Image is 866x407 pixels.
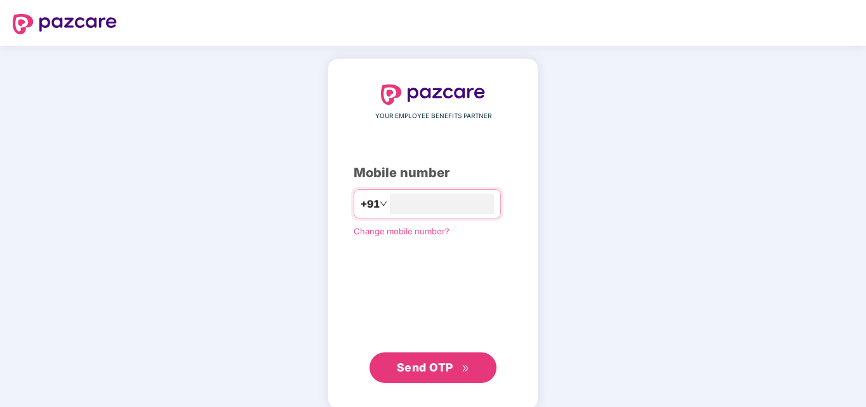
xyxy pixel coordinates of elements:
[462,364,470,373] span: double-right
[397,361,453,374] span: Send OTP
[354,163,512,183] div: Mobile number
[370,352,496,383] button: Send OTPdouble-right
[13,14,117,34] img: logo
[380,200,387,208] span: down
[375,111,491,121] span: YOUR EMPLOYEE BENEFITS PARTNER
[381,84,485,105] img: logo
[354,226,450,236] a: Change mobile number?
[361,196,380,212] span: +91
